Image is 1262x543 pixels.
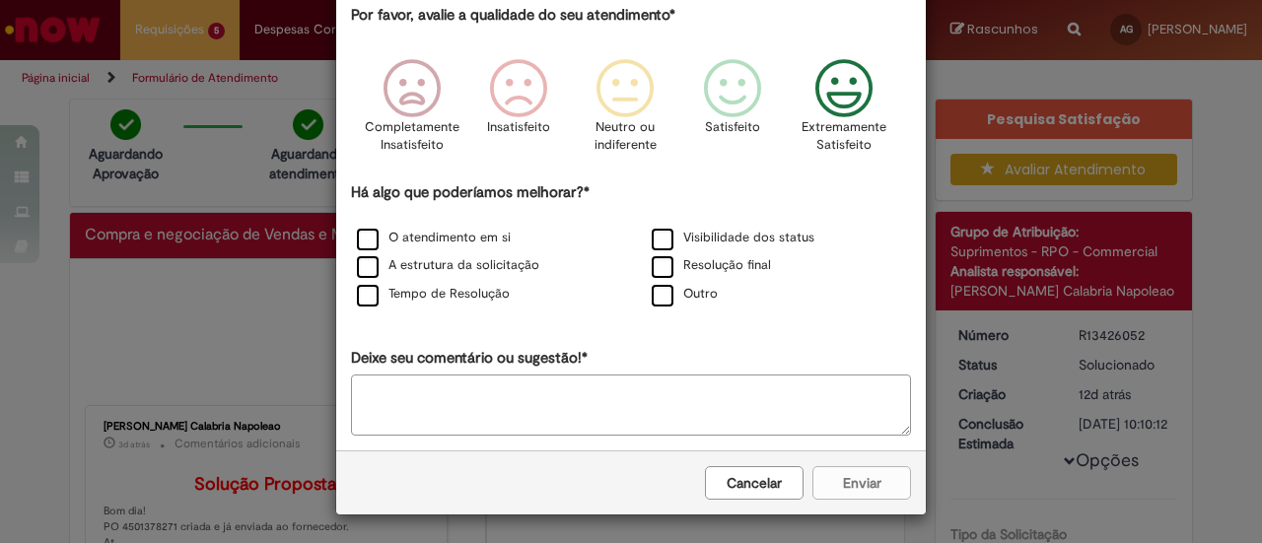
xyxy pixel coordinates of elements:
label: Por favor, avalie a qualidade do seu atendimento* [351,5,675,26]
button: Cancelar [705,466,804,500]
label: O atendimento em si [357,229,511,247]
label: A estrutura da solicitação [357,256,539,275]
label: Deixe seu comentário ou sugestão!* [351,348,588,369]
label: Tempo de Resolução [357,285,510,304]
label: Outro [652,285,718,304]
div: Neutro ou indiferente [575,44,675,179]
label: Visibilidade dos status [652,229,814,247]
label: Resolução final [652,256,771,275]
div: Extremamente Satisfeito [789,44,901,179]
p: Completamente Insatisfeito [365,118,459,155]
p: Extremamente Satisfeito [802,118,886,155]
p: Satisfeito [705,118,760,137]
div: Insatisfeito [468,44,569,179]
div: Há algo que poderíamos melhorar?* [351,182,911,309]
p: Neutro ou indiferente [590,118,661,155]
div: Satisfeito [681,44,782,179]
div: Completamente Insatisfeito [362,44,462,179]
p: Insatisfeito [487,118,550,137]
